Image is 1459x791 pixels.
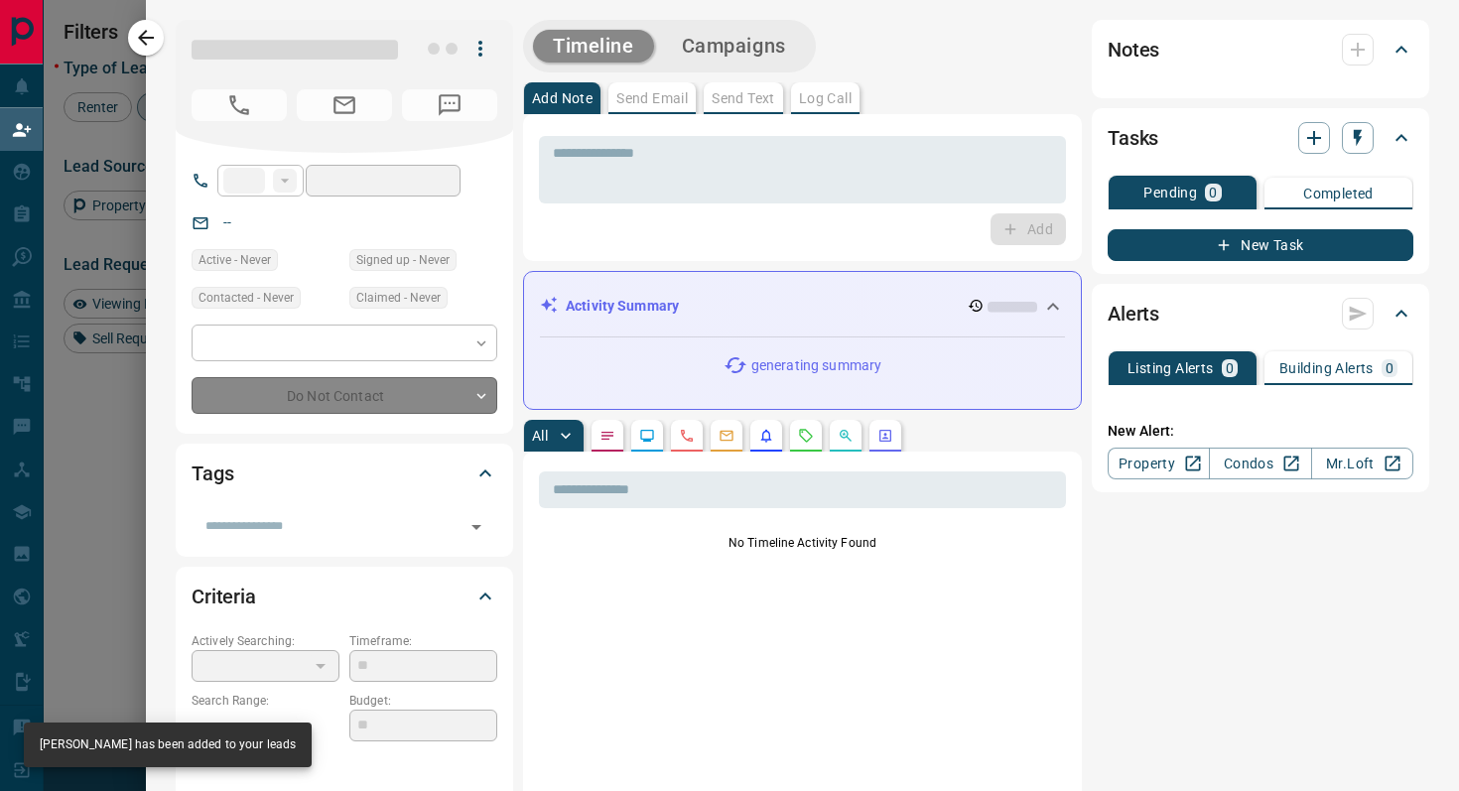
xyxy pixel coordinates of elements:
p: Listing Alerts [1127,361,1214,375]
h2: Notes [1108,34,1159,66]
div: Notes [1108,26,1413,73]
span: No Number [402,89,497,121]
div: Activity Summary [540,288,1065,325]
svg: Listing Alerts [758,428,774,444]
div: Alerts [1108,290,1413,337]
p: Timeframe: [349,632,497,650]
p: -- - -- [192,710,339,742]
p: Areas Searched: [192,752,497,770]
p: generating summary [751,355,881,376]
svg: Calls [679,428,695,444]
div: Tags [192,450,497,497]
svg: Opportunities [838,428,854,444]
p: Activity Summary [566,296,679,317]
p: Budget: [349,692,497,710]
span: No Email [297,89,392,121]
p: Add Note [532,91,593,105]
div: Do Not Contact [192,377,497,414]
button: New Task [1108,229,1413,261]
span: Signed up - Never [356,250,450,270]
p: No Timeline Activity Found [539,534,1066,552]
div: [PERSON_NAME] has been added to your leads [40,728,296,761]
h2: Tasks [1108,122,1158,154]
span: Contacted - Never [199,288,294,308]
a: Property [1108,448,1210,479]
a: -- [223,214,231,230]
p: 0 [1386,361,1393,375]
a: Mr.Loft [1311,448,1413,479]
svg: Emails [719,428,734,444]
p: 0 [1209,186,1217,199]
svg: Requests [798,428,814,444]
svg: Notes [599,428,615,444]
h2: Alerts [1108,298,1159,330]
p: 0 [1226,361,1234,375]
span: No Number [192,89,287,121]
svg: Agent Actions [877,428,893,444]
button: Timeline [533,30,654,63]
p: Completed [1303,187,1374,200]
p: Building Alerts [1279,361,1374,375]
span: Claimed - Never [356,288,441,308]
h2: Criteria [192,581,256,612]
p: All [532,429,548,443]
button: Open [463,513,490,541]
div: Tasks [1108,114,1413,162]
a: Condos [1209,448,1311,479]
h2: Tags [192,458,233,489]
p: Actively Searching: [192,632,339,650]
div: Criteria [192,573,497,620]
svg: Lead Browsing Activity [639,428,655,444]
button: Campaigns [662,30,806,63]
p: New Alert: [1108,421,1413,442]
span: Active - Never [199,250,271,270]
p: Search Range: [192,692,339,710]
p: Pending [1143,186,1197,199]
